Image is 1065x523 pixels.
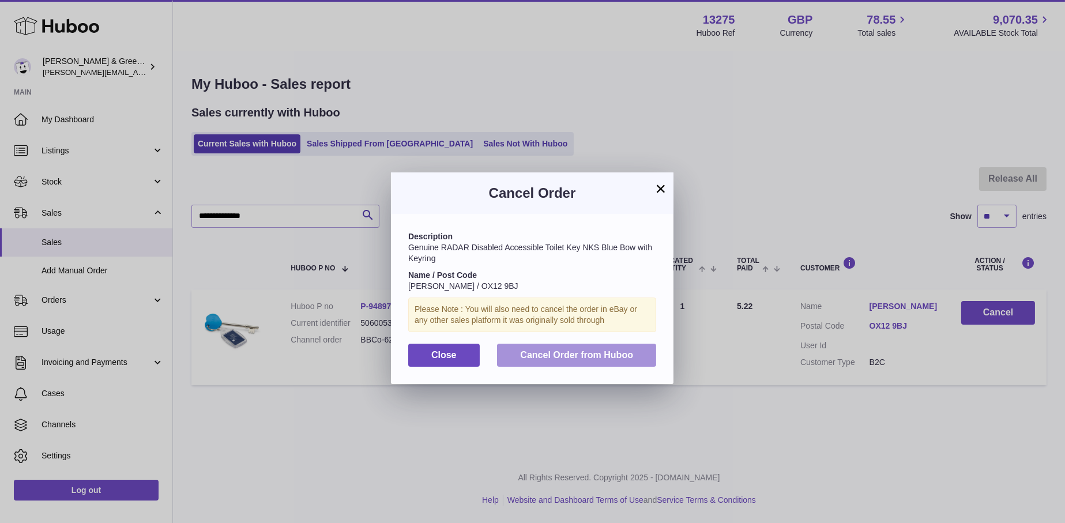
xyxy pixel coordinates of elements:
[431,350,457,360] span: Close
[408,243,652,263] span: Genuine RADAR Disabled Accessible Toilet Key NKS Blue Bow with Keyring
[408,184,656,202] h3: Cancel Order
[654,182,668,195] button: ×
[497,344,656,367] button: Cancel Order from Huboo
[408,270,477,280] strong: Name / Post Code
[408,344,480,367] button: Close
[408,281,518,291] span: [PERSON_NAME] / OX12 9BJ
[408,232,453,241] strong: Description
[408,298,656,332] div: Please Note : You will also need to cancel the order in eBay or any other sales platform it was o...
[520,350,633,360] span: Cancel Order from Huboo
